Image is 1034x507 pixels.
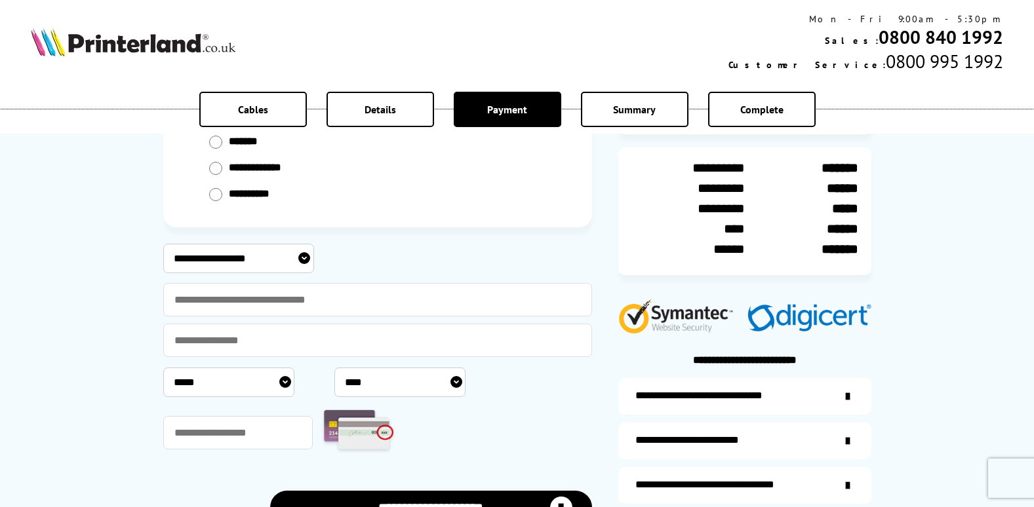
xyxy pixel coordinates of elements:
[728,59,886,71] span: Customer Service:
[618,467,871,504] a: additional-cables
[238,103,268,116] span: Cables
[365,103,396,116] span: Details
[728,13,1003,25] div: Mon - Fri 9:00am - 5:30pm
[487,103,527,116] span: Payment
[618,378,871,415] a: additional-ink
[879,25,1003,49] a: 0800 840 1992
[613,103,656,116] span: Summary
[740,103,784,116] span: Complete
[31,28,235,56] img: Printerland Logo
[886,49,1003,73] span: 0800 995 1992
[825,35,879,47] span: Sales:
[618,423,871,459] a: items-arrive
